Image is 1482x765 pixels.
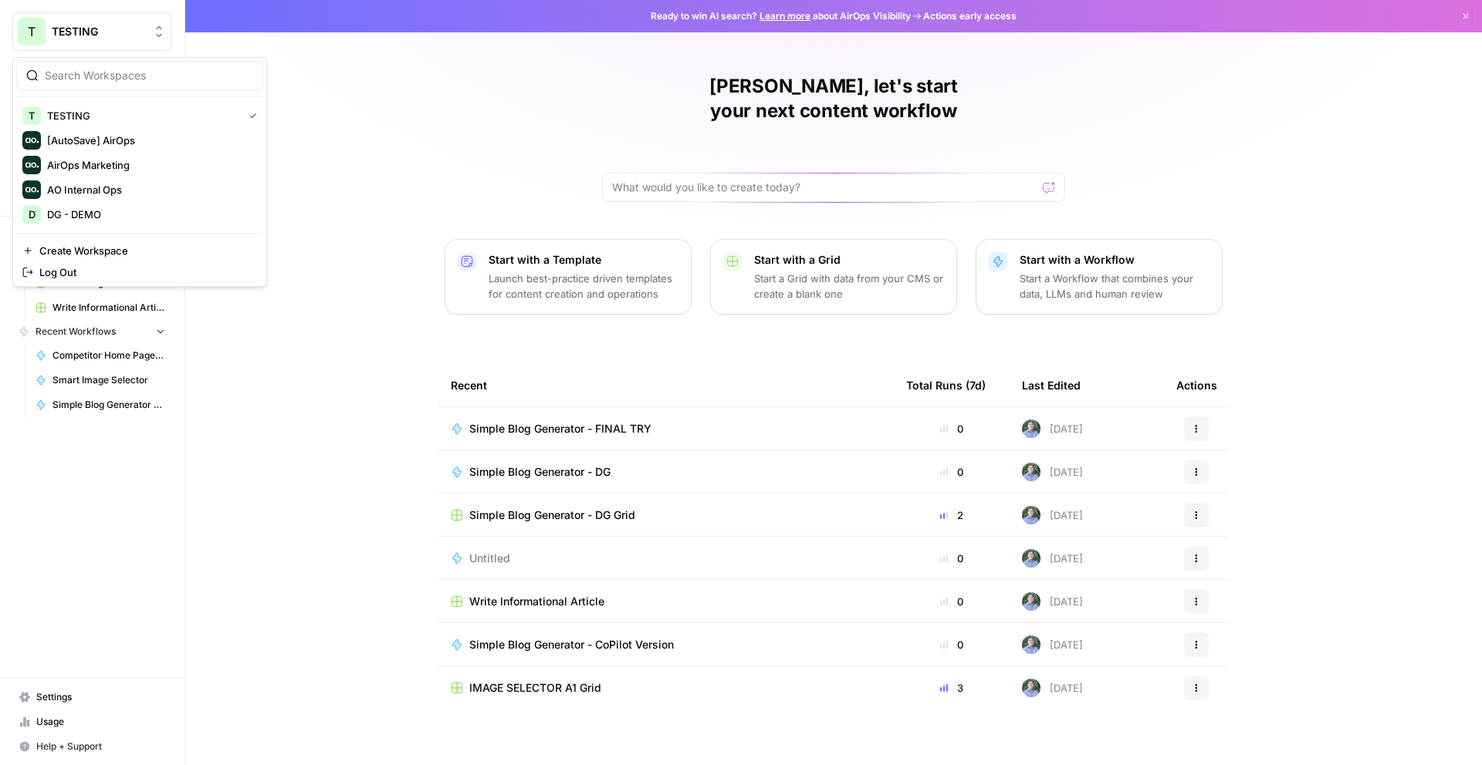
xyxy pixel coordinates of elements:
[451,594,881,609] a: Write Informational Article
[29,368,172,393] a: Smart Image Selector
[47,108,237,123] span: TESTING
[451,421,881,436] a: Simple Blog Generator - FINAL TRY
[52,373,165,387] span: Smart Image Selector
[12,320,172,343] button: Recent Workflows
[906,421,997,436] div: 0
[39,265,251,280] span: Log Out
[1022,506,1040,524] img: f99d8lwoqhc1ne2bwf7b49ov7y8s
[469,551,510,566] span: Untitled
[469,637,674,652] span: Simple Blog Generator - CoPilot Version
[906,507,997,523] div: 2
[451,680,881,696] a: IMAGE SELECTOR A1 Grid
[451,364,881,406] div: Recent
[1022,506,1083,524] div: [DATE]
[45,68,253,83] input: Search Workspaces
[760,10,810,22] a: Learn more
[22,180,41,199] img: AO Internal Ops Logo
[469,421,651,436] span: Simple Blog Generator - FINAL TRY
[1022,420,1083,438] div: [DATE]
[754,252,944,268] p: Start with a Grid
[1022,364,1081,406] div: Last Edited
[29,393,172,417] a: Simple Blog Generator - DG
[710,239,957,315] button: Start with a GridStart a Grid with data from your CMS or create a blank one
[47,182,251,197] span: AO Internal Ops
[29,207,36,222] span: D
[469,680,601,696] span: IMAGE SELECTOR A1 Grid
[12,12,172,51] button: Workspace: TESTING
[47,157,251,173] span: AirOps Marketing
[1022,592,1083,611] div: [DATE]
[12,709,172,734] a: Usage
[923,9,1017,23] span: Actions early access
[12,734,172,759] button: Help + Support
[451,464,881,480] a: Simple Blog Generator - DG
[651,9,911,23] span: Ready to win AI search? about AirOps Visibility
[612,180,1037,195] input: What would you like to create today?
[1022,679,1040,697] img: f99d8lwoqhc1ne2bwf7b49ov7y8s
[47,207,251,222] span: DG - DEMO
[1176,364,1217,406] div: Actions
[29,108,35,123] span: T
[469,507,635,523] span: Simple Blog Generator - DG Grid
[16,261,263,283] a: Log Out
[1022,463,1040,481] img: f99d8lwoqhc1ne2bwf7b49ov7y8s
[906,551,997,566] div: 0
[489,252,678,268] p: Start with a Template
[12,57,267,287] div: Workspace: TESTING
[52,24,145,39] span: TESTING
[39,243,251,258] span: Create Workspace
[1022,549,1083,568] div: [DATE]
[1022,635,1040,654] img: f99d8lwoqhc1ne2bwf7b49ov7y8s
[906,364,986,406] div: Total Runs (7d)
[1022,463,1083,481] div: [DATE]
[29,343,172,368] a: Competitor Home Page Analyzer
[906,464,997,480] div: 0
[469,594,604,609] span: Write Informational Article
[451,637,881,652] a: Simple Blog Generator - CoPilot Version
[754,271,944,302] p: Start a Grid with data from your CMS or create a blank one
[906,594,997,609] div: 0
[52,398,165,412] span: Simple Blog Generator - DG
[47,133,251,148] span: [AutoSave] AirOps
[36,325,116,339] span: Recent Workflows
[469,464,611,480] span: Simple Blog Generator - DG
[28,22,36,41] span: T
[22,131,41,150] img: [AutoSave] AirOps Logo
[36,690,165,704] span: Settings
[451,507,881,523] a: Simple Blog Generator - DG Grid
[16,240,263,261] a: Create Workspace
[489,271,678,302] p: Launch best-practice driven templates for content creation and operations
[1022,679,1083,697] div: [DATE]
[36,715,165,729] span: Usage
[976,239,1223,315] button: Start with a WorkflowStart a Workflow that combines your data, LLMs and human review
[1022,549,1040,568] img: f99d8lwoqhc1ne2bwf7b49ov7y8s
[445,239,692,315] button: Start with a TemplateLaunch best-practice driven templates for content creation and operations
[1020,252,1210,268] p: Start with a Workflow
[451,551,881,566] a: Untitled
[29,295,172,320] a: Write Informational Article
[1022,420,1040,438] img: f99d8lwoqhc1ne2bwf7b49ov7y8s
[22,156,41,174] img: AirOps Marketing Logo
[52,301,165,315] span: Write Informational Article
[12,685,172,709] a: Settings
[602,74,1065,123] h1: [PERSON_NAME], let's start your next content workflow
[52,349,165,362] span: Competitor Home Page Analyzer
[1022,592,1040,611] img: f99d8lwoqhc1ne2bwf7b49ov7y8s
[1020,271,1210,302] p: Start a Workflow that combines your data, LLMs and human review
[906,637,997,652] div: 0
[1022,635,1083,654] div: [DATE]
[36,740,165,753] span: Help + Support
[906,680,997,696] div: 3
